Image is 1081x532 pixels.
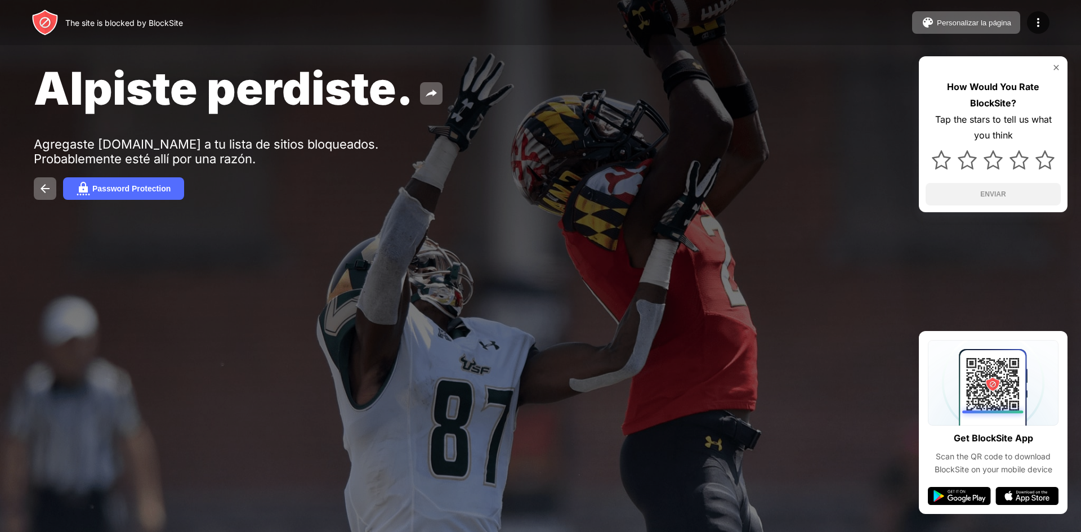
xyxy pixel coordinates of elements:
[928,340,1058,426] img: qrcode.svg
[1052,63,1061,72] img: rate-us-close.svg
[921,16,935,29] img: pallet.svg
[958,150,977,169] img: star.svg
[32,9,59,36] img: header-logo.svg
[928,487,991,505] img: google-play.svg
[63,177,184,200] button: Password Protection
[34,61,413,115] span: Alpiste perdiste.
[77,182,90,195] img: password.svg
[1009,150,1029,169] img: star.svg
[995,487,1058,505] img: app-store.svg
[926,79,1061,111] div: How Would You Rate BlockSite?
[926,183,1061,205] button: ENVIAR
[1031,16,1045,29] img: menu-icon.svg
[425,87,438,100] img: share.svg
[954,430,1033,446] div: Get BlockSite App
[38,182,52,195] img: back.svg
[34,137,382,166] div: Agregaste [DOMAIN_NAME] a tu lista de sitios bloqueados. Probablemente esté allí por una razón.
[1035,150,1055,169] img: star.svg
[937,19,1011,27] div: Personalizar la página
[932,150,951,169] img: star.svg
[65,18,183,28] div: The site is blocked by BlockSite
[928,450,1058,476] div: Scan the QR code to download BlockSite on your mobile device
[912,11,1020,34] button: Personalizar la página
[92,184,171,193] div: Password Protection
[984,150,1003,169] img: star.svg
[926,111,1061,144] div: Tap the stars to tell us what you think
